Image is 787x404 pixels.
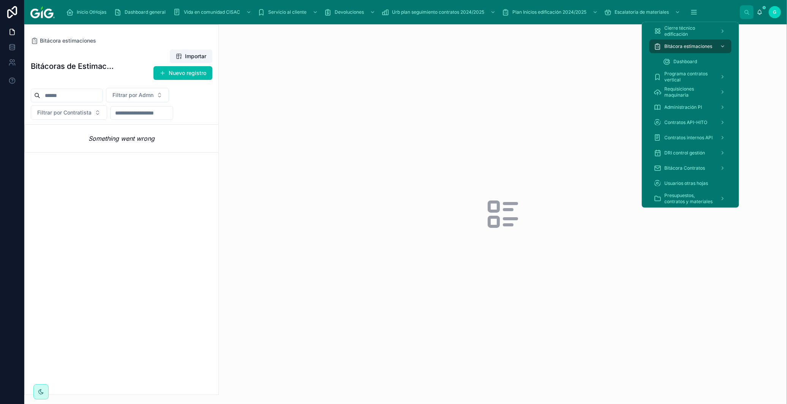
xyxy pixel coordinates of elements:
span: Importar [185,52,206,60]
span: Escalatoria de materiales [615,9,669,15]
span: Plan Inicios edificación 2024/2025 [512,9,586,15]
span: Programa contratos vertical [665,71,714,83]
span: Presupuestos, contratos y materiales [665,192,714,205]
span: Servicio al cliente [268,9,307,15]
a: Devoluciones [322,5,379,19]
span: Bitácora estimaciones [665,43,713,49]
button: Select Button [31,105,107,120]
a: Dashboard general [112,5,171,19]
button: Nuevo registro [153,66,212,80]
span: Cierre técnico edificación [665,25,714,37]
a: Escalatoria de materiales [602,5,684,19]
a: Usuarios otras hojas [650,177,732,190]
span: Bitácora estimaciones [40,37,96,45]
h1: Bitácoras de Estimaciones [31,61,115,72]
a: Programa contratos vertical [650,70,732,84]
span: Administración PI [665,104,702,110]
span: G [773,9,777,15]
a: Contratos internos API [650,131,732,145]
span: Usuarios otras hojas [665,180,708,186]
span: Filtrar por Contratista [37,109,92,116]
span: Urb plan seguimiento contratos 2024/2025 [392,9,484,15]
a: Inicio OtHojas [64,5,112,19]
span: DRI control gestión [665,150,705,156]
button: Select Button [106,88,169,102]
a: Presupuestos, contratos y materiales [650,192,732,205]
span: Dashboard [674,59,697,65]
span: Dashboard general [125,9,166,15]
span: Inicio OtHojas [77,9,106,15]
a: Bitácora estimaciones [31,37,96,45]
span: Contratos internos API [665,135,713,141]
img: App logo [30,6,55,18]
a: Requisiciones maquinaria [650,85,732,99]
a: Dashboard [659,55,732,68]
a: Contratos API-HITO [650,116,732,129]
div: scrollable content [642,22,739,208]
button: Importar [170,49,212,63]
span: Requisiciones maquinaria [665,86,714,98]
a: Cierre técnico edificación [650,24,732,38]
a: Vida en comunidad CISAC [171,5,255,19]
span: Vida en comunidad CISAC [184,9,240,15]
em: Something went wrong [89,134,155,143]
div: scrollable content [61,4,740,21]
a: Administración PI [650,100,732,114]
span: Contratos API-HITO [665,119,708,126]
a: DRI control gestión [650,146,732,160]
span: Devoluciones [335,9,364,15]
a: Bitácora Contratos [650,161,732,175]
a: Urb plan seguimiento contratos 2024/2025 [379,5,499,19]
span: Filtrar por Admn [112,91,153,99]
a: Bitácora estimaciones [650,40,732,53]
a: Servicio al cliente [255,5,322,19]
span: Bitácora Contratos [665,165,705,171]
a: Plan Inicios edificación 2024/2025 [499,5,602,19]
